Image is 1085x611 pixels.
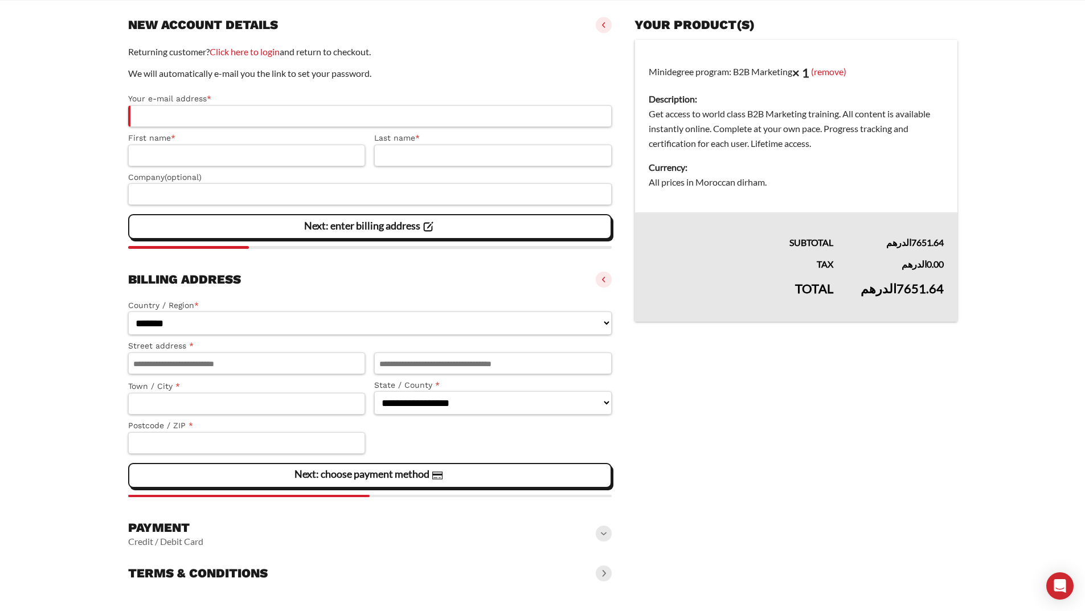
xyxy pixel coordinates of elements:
[128,380,366,393] label: Town / City
[128,520,203,536] h3: Payment
[649,160,943,175] dt: Currency:
[128,463,612,488] vaadin-button: Next: choose payment method
[128,132,366,145] label: First name
[128,565,268,581] h3: Terms & conditions
[128,419,366,432] label: Postcode / ZIP
[886,237,944,248] bdi: 7651.64
[165,173,202,182] span: (optional)
[128,92,612,105] label: Your e-mail address
[128,272,241,288] h3: Billing address
[210,46,280,57] a: Click here to login
[128,17,278,33] h3: New account details
[635,40,957,213] td: Minidegree program: B2B Marketing
[128,66,612,81] p: We will automatically e-mail you the link to set your password.
[649,175,943,190] dd: All prices in Moroccan dirham.
[649,106,943,151] dd: Get access to world class B2B Marketing training. All content is available instantly online. Comp...
[128,339,366,352] label: Street address
[886,237,911,248] span: الدرهم
[128,299,612,312] label: Country / Region
[861,281,896,296] span: الدرهم
[902,259,944,269] bdi: 0.00
[861,281,944,296] bdi: 7651.64
[1046,572,1074,600] div: Open Intercom Messenger
[128,44,612,59] p: Returning customer? and return to checkout.
[635,212,847,250] th: Subtotal
[128,214,612,239] vaadin-button: Next: enter billing address
[811,65,846,76] a: (remove)
[128,171,612,184] label: Company
[635,272,847,322] th: Total
[902,259,927,269] span: الدرهم
[374,132,612,145] label: Last name
[635,250,847,272] th: Tax
[649,92,943,106] dt: Description:
[792,65,809,80] strong: × 1
[374,379,612,392] label: State / County
[128,536,203,547] vaadin-horizontal-layout: Credit / Debit Card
